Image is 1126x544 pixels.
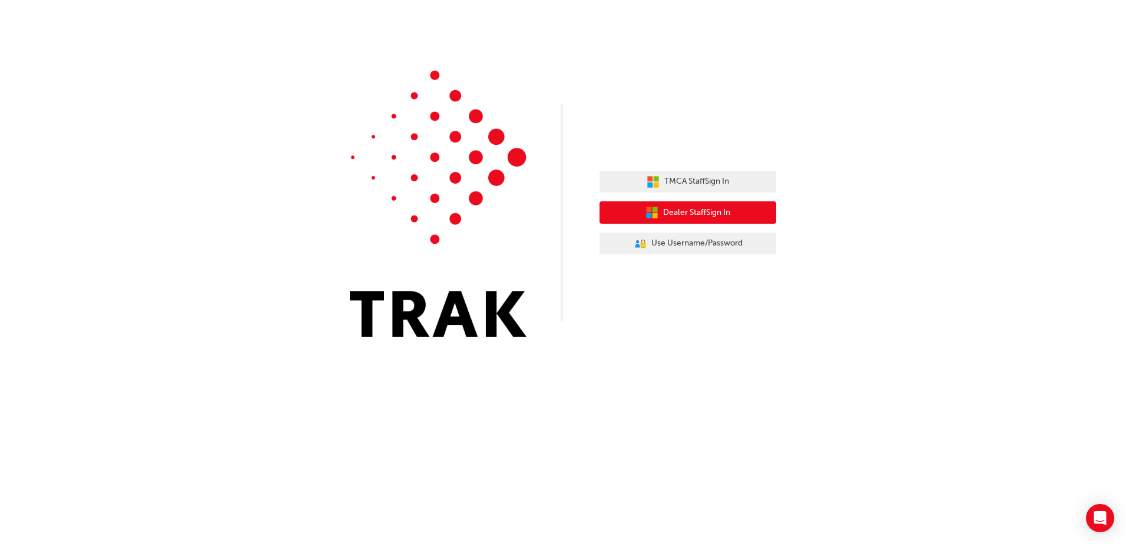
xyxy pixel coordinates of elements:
div: Open Intercom Messenger [1086,504,1114,532]
button: Dealer StaffSign In [600,201,776,224]
span: Dealer Staff Sign In [663,206,730,220]
span: Use Username/Password [651,237,743,250]
button: Use Username/Password [600,233,776,255]
span: TMCA Staff Sign In [664,175,729,188]
button: TMCA StaffSign In [600,171,776,193]
img: Trak [350,71,526,337]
